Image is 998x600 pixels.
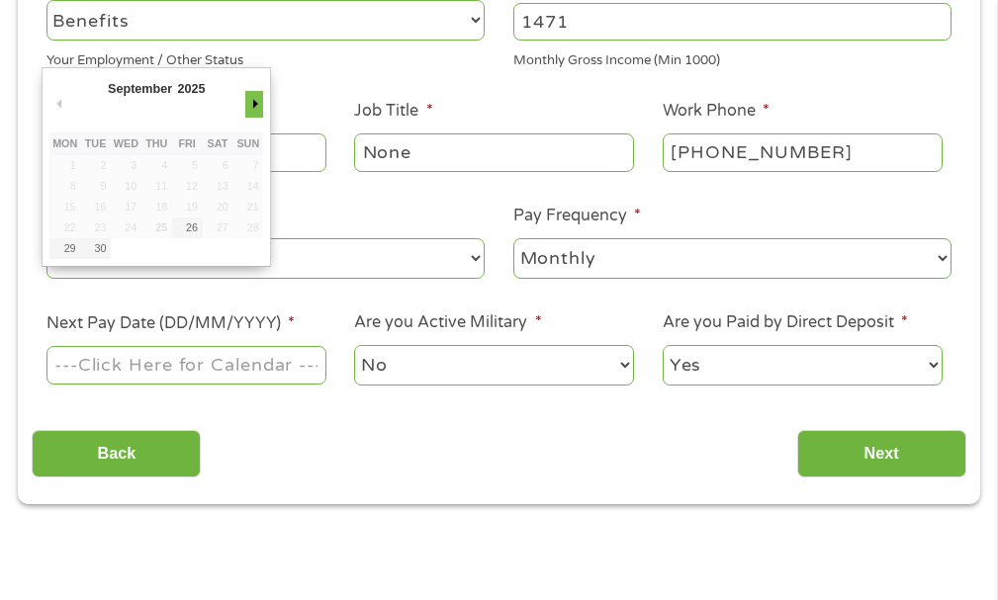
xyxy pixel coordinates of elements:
[513,44,952,71] div: Monthly Gross Income (Min 1000)
[513,3,952,41] input: 1800
[663,312,908,333] label: Are you Paid by Direct Deposit
[208,137,228,149] abbr: Saturday
[663,133,943,171] input: (231) 754-4010
[172,217,203,238] button: 26
[46,346,326,384] input: Use the arrow keys to pick a date
[80,238,111,259] button: 30
[178,137,195,149] abbr: Friday
[354,101,432,122] label: Job Title
[32,430,201,478] input: Back
[105,76,174,103] div: September
[797,430,966,478] input: Next
[114,137,138,149] abbr: Wednesday
[46,313,295,334] label: Next Pay Date (DD/MM/YYYY)
[663,101,770,122] label: Work Phone
[52,137,77,149] abbr: Monday
[354,133,634,171] input: Cashier
[245,91,263,118] button: Next Month
[513,206,641,226] label: Pay Frequency
[236,137,259,149] abbr: Sunday
[354,312,541,333] label: Are you Active Military
[175,76,208,103] div: 2025
[145,137,167,149] abbr: Thursday
[49,238,80,259] button: 29
[85,137,107,149] abbr: Tuesday
[49,91,67,118] button: Previous Month
[46,44,485,71] div: Your Employment / Other Status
